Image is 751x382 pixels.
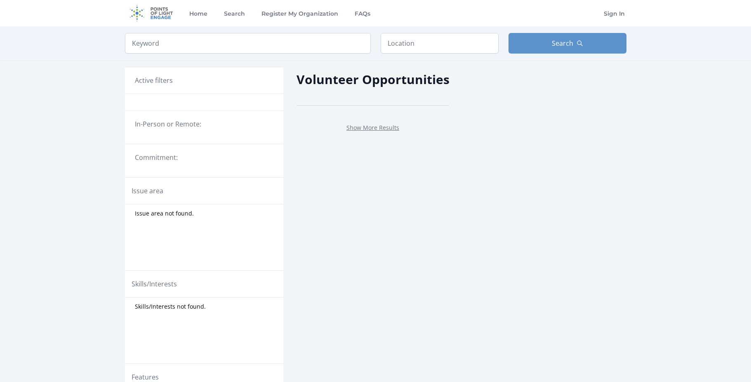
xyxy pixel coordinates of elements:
[346,124,399,131] a: Show More Results
[135,75,173,85] h3: Active filters
[135,209,194,218] span: Issue area not found.
[132,186,163,196] legend: Issue area
[297,70,450,89] h2: Volunteer Opportunities
[125,33,371,54] input: Keyword
[135,152,273,162] legend: Commitment:
[132,279,177,289] legend: Skills/Interests
[135,302,206,311] span: Skills/Interests not found.
[552,38,573,48] span: Search
[509,33,626,54] button: Search
[132,372,159,382] legend: Features
[135,119,273,129] legend: In-Person or Remote:
[381,33,499,54] input: Location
